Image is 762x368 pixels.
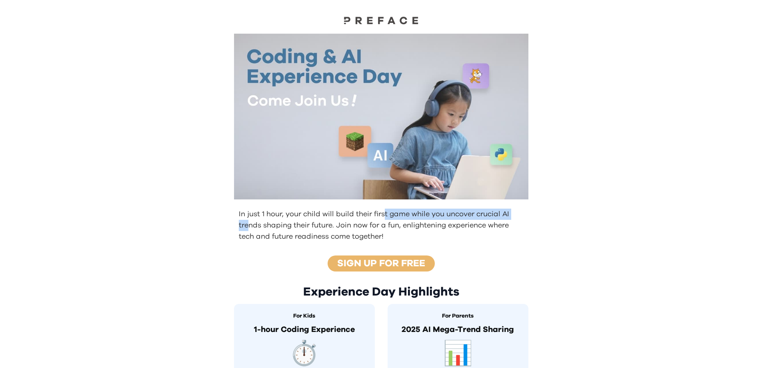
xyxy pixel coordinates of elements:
[341,16,421,24] img: Preface Logo
[242,324,367,336] p: 1-hour Coding Experience
[289,342,319,366] span: timer
[234,34,528,199] img: Kids learning to code
[396,312,520,320] h3: For Parents
[337,259,425,268] a: Sign up for free
[234,285,528,299] h2: Experience Day Highlights
[341,16,421,27] a: Preface Logo
[242,312,367,320] h3: For Kids
[396,324,520,336] p: 2025 AI Mega-Trend Sharing
[443,342,473,366] span: robot
[239,209,525,242] p: In just 1 hour, your child will build their first game while you uncover crucial AI trends shapin...
[325,255,437,272] button: Sign up for free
